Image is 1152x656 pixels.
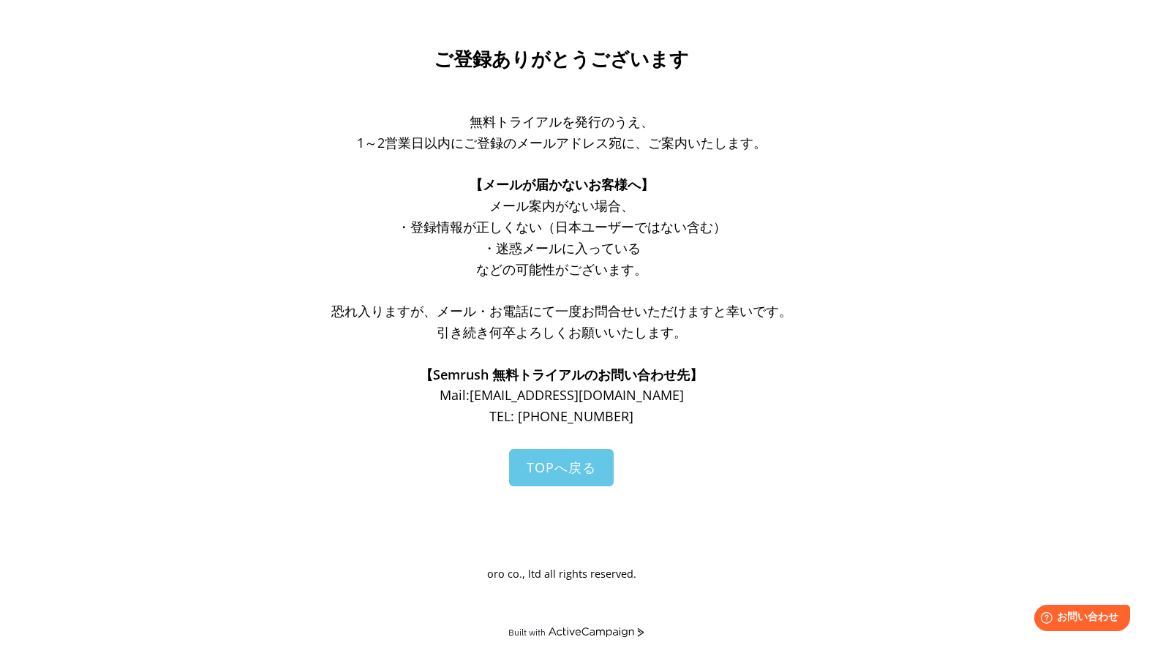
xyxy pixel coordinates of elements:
span: 無料トライアルを発行のうえ、 [470,113,654,130]
span: ・迷惑メールに入っている [483,239,641,257]
span: TEL: [PHONE_NUMBER] [489,407,633,425]
span: 【Semrush 無料トライアルのお問い合わせ先】 [420,366,703,383]
span: oro co., ltd all rights reserved. [487,567,636,581]
span: 1～2営業日以内にご登録のメールアドレス宛に、ご案内いたします。 [357,134,767,151]
span: メール案内がない場合、 [489,197,634,214]
a: TOPへ戻る [509,449,614,486]
span: TOPへ戻る [527,459,596,476]
span: ご登録ありがとうございます [434,48,689,70]
span: 【メールが届かないお客様へ】 [470,176,654,193]
span: Mail: [EMAIL_ADDRESS][DOMAIN_NAME] [440,386,684,404]
iframe: Help widget launcher [1022,599,1136,640]
span: 引き続き何卒よろしくお願いいたします。 [437,323,687,341]
span: 恐れ入りますが、メール・お電話にて一度お問合せいただけますと幸いです。 [331,302,792,320]
span: などの可能性がございます。 [476,260,647,278]
div: Built with [508,627,546,638]
span: ・登録情報が正しくない（日本ユーザーではない含む） [397,218,726,235]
